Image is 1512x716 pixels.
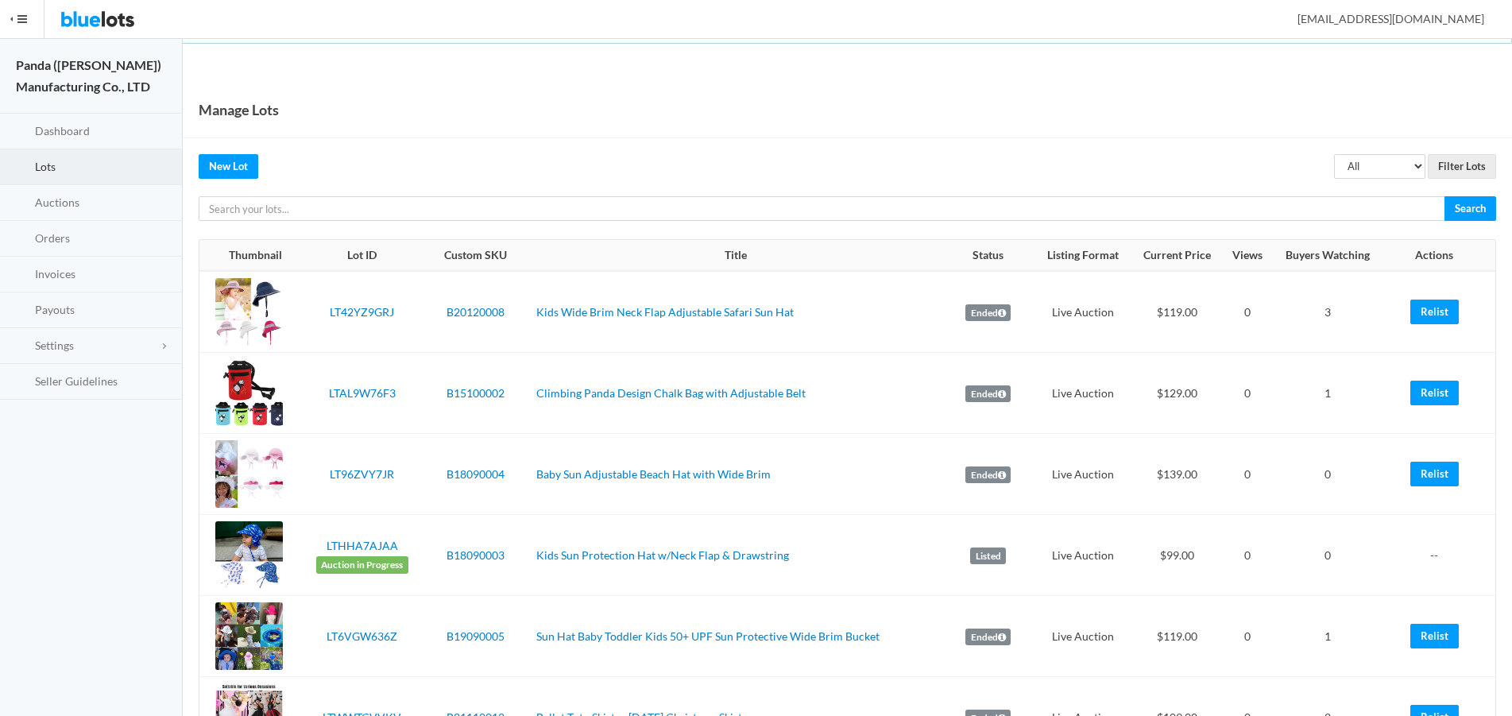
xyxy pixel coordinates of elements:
a: LT42YZ9GRJ [330,305,394,319]
th: Lot ID [302,240,422,272]
td: $119.00 [1131,271,1223,353]
td: 3 [1272,271,1382,353]
th: Custom SKU [422,240,530,272]
a: Kids Wide Brim Neck Flap Adjustable Safari Sun Hat [536,305,794,319]
th: Thumbnail [199,240,302,272]
a: Climbing Panda Design Chalk Bag with Adjustable Belt [536,386,806,400]
a: B19090005 [447,629,505,643]
td: Live Auction [1034,596,1131,677]
label: Ended [965,466,1011,484]
th: Listing Format [1034,240,1131,272]
span: Dashboard [35,124,90,137]
strong: Panda ([PERSON_NAME]) Manufacturing Co., LTD [16,57,161,94]
input: Filter Lots [1428,154,1496,179]
th: Views [1223,240,1272,272]
a: Relist [1410,300,1459,324]
td: 0 [1272,434,1382,515]
td: 0 [1223,353,1272,434]
td: 0 [1223,271,1272,353]
td: $129.00 [1131,353,1223,434]
label: Ended [965,629,1011,646]
span: [EMAIL_ADDRESS][DOMAIN_NAME] [1280,12,1484,25]
label: Listed [970,548,1006,565]
a: Relist [1410,381,1459,405]
h1: Manage Lots [199,98,279,122]
a: New Lot [199,154,258,179]
a: LTAL9W76F3 [329,386,396,400]
a: LTHHA7AJAA [327,539,398,552]
td: $139.00 [1131,434,1223,515]
th: Current Price [1131,240,1223,272]
td: 1 [1272,353,1382,434]
td: 0 [1223,434,1272,515]
span: Auction in Progress [316,556,408,574]
a: B15100002 [447,386,505,400]
span: Auctions [35,195,79,209]
th: Status [942,240,1035,272]
a: Relist [1410,624,1459,648]
th: Title [530,240,942,272]
th: Buyers Watching [1272,240,1382,272]
span: Lots [35,160,56,173]
a: LT96ZVY7JR [330,467,394,481]
th: Actions [1382,240,1495,272]
span: Seller Guidelines [35,374,118,388]
a: B20120008 [447,305,505,319]
input: Search your lots... [199,196,1445,221]
td: 0 [1223,515,1272,596]
input: Search [1444,196,1496,221]
a: Kids Sun Protection Hat w/Neck Flap & Drawstring [536,548,789,562]
span: Payouts [35,303,75,316]
td: Live Auction [1034,271,1131,353]
a: B18090003 [447,548,505,562]
span: Orders [35,231,70,245]
td: -- [1382,515,1495,596]
span: Invoices [35,267,75,281]
a: Sun Hat Baby Toddler Kids 50+ UPF Sun Protective Wide Brim Bucket [536,629,880,643]
span: Settings [35,339,74,352]
td: $99.00 [1131,515,1223,596]
a: Baby Sun Adjustable Beach Hat with Wide Brim [536,467,771,481]
a: B18090004 [447,467,505,481]
label: Ended [965,385,1011,403]
a: LT6VGW636Z [327,629,397,643]
td: Live Auction [1034,434,1131,515]
td: 0 [1223,596,1272,677]
td: Live Auction [1034,515,1131,596]
td: 1 [1272,596,1382,677]
td: Live Auction [1034,353,1131,434]
label: Ended [965,304,1011,322]
td: 0 [1272,515,1382,596]
td: $119.00 [1131,596,1223,677]
a: Relist [1410,462,1459,486]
